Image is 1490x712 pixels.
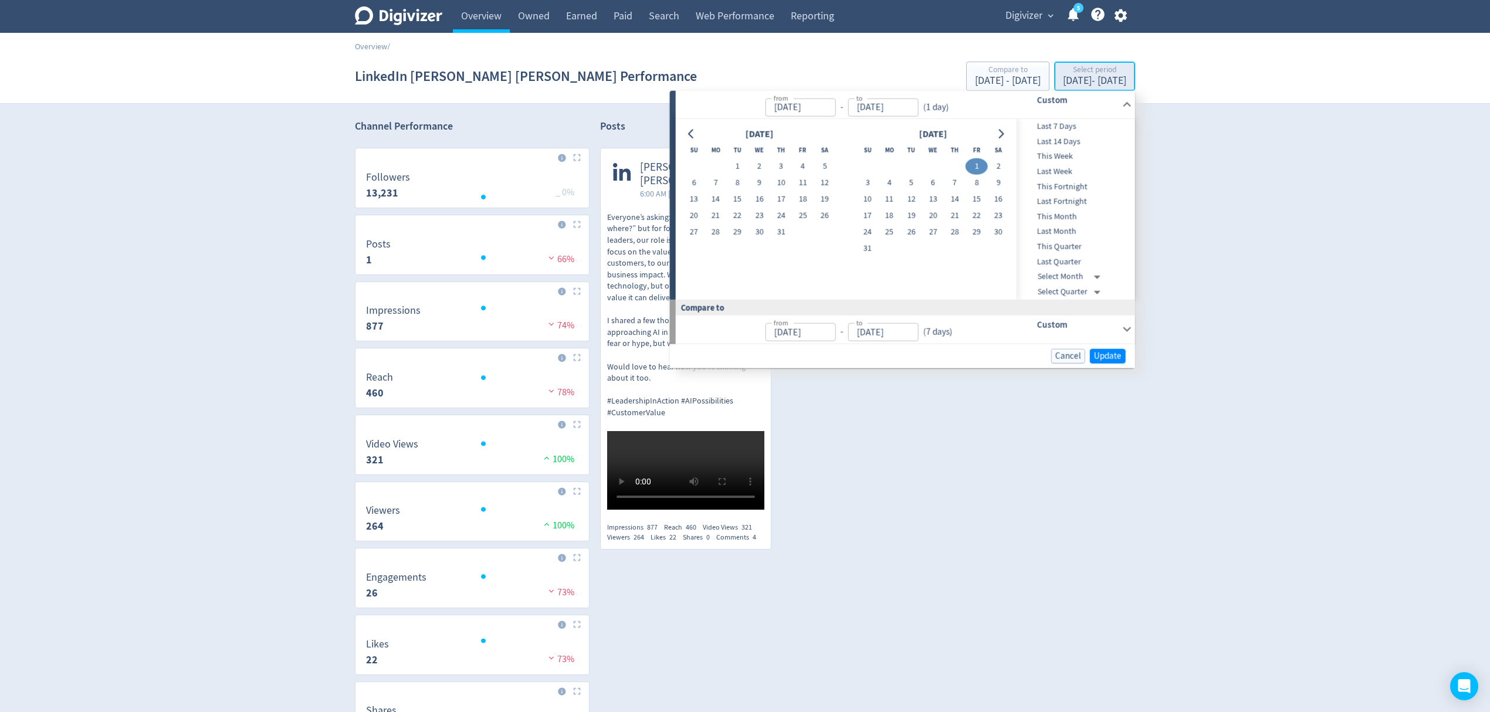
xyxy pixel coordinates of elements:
[814,175,835,191] button: 12
[749,175,770,191] button: 9
[770,224,792,240] button: 31
[366,571,426,584] dt: Engagements
[355,57,697,95] h1: LinkedIn [PERSON_NAME] [PERSON_NAME] Performance
[900,142,922,158] th: Tuesday
[355,41,387,52] a: Overview
[749,142,770,158] th: Wednesday
[1017,180,1133,193] span: This Fortnight
[1051,348,1085,363] button: Cancel
[683,224,705,240] button: 27
[360,572,584,603] svg: Engagements 26
[727,191,749,208] button: 15
[966,175,987,191] button: 8
[360,639,584,670] svg: Likes 22
[944,191,966,208] button: 14
[944,224,966,240] button: 28
[1090,348,1126,363] button: Update
[1017,239,1133,255] div: This Quarter
[1017,179,1133,194] div: This Fortnight
[879,224,900,240] button: 25
[770,175,792,191] button: 10
[792,142,814,158] th: Friday
[366,253,372,267] strong: 1
[987,158,1009,175] button: 2
[1074,3,1083,13] a: 5
[366,386,384,400] strong: 460
[1017,240,1133,253] span: This Quarter
[987,142,1009,158] th: Saturday
[975,76,1041,86] div: [DATE] - [DATE]
[749,191,770,208] button: 16
[1001,6,1056,25] button: Digivizer
[1017,120,1133,133] span: Last 7 Days
[669,533,676,542] span: 22
[879,175,900,191] button: 4
[814,142,835,158] th: Saturday
[727,175,749,191] button: 8
[773,318,788,328] label: from
[683,533,716,543] div: Shares
[705,191,726,208] button: 14
[1005,6,1042,25] span: Digivizer
[1450,672,1478,700] div: Open Intercom Messenger
[1037,93,1117,107] h6: Custom
[360,172,584,203] svg: Followers 13,231
[705,224,726,240] button: 28
[366,638,389,651] dt: Likes
[856,318,862,328] label: to
[879,208,900,224] button: 18
[987,224,1009,240] button: 30
[676,316,1135,344] div: from-to(7 days)Custom
[770,158,792,175] button: 3
[835,100,848,114] div: -
[607,533,651,543] div: Viewers
[1017,150,1133,163] span: This Week
[792,191,814,208] button: 18
[573,687,581,695] img: Placeholder
[573,287,581,295] img: Placeholder
[541,520,553,528] img: positive-performance.svg
[922,224,944,240] button: 27
[360,239,584,270] svg: Posts 1
[922,191,944,208] button: 13
[966,62,1049,91] button: Compare to[DATE] - [DATE]
[915,126,950,142] div: [DATE]
[676,91,1135,119] div: from-to(1 day)Custom
[975,66,1041,76] div: Compare to
[640,161,758,188] span: [PERSON_NAME] [PERSON_NAME]
[835,326,848,339] div: -
[1017,119,1133,134] div: Last 7 Days
[1017,255,1133,268] span: Last Quarter
[1038,284,1105,300] div: Select Quarter
[1017,194,1133,209] div: Last Fortnight
[1017,254,1133,269] div: Last Quarter
[753,533,756,542] span: 4
[366,304,421,317] dt: Impressions
[944,142,966,158] th: Thursday
[987,191,1009,208] button: 16
[683,175,705,191] button: 6
[683,126,700,142] button: Go to previous month
[360,305,584,336] svg: Impressions 877
[366,238,391,251] dt: Posts
[749,224,770,240] button: 30
[814,208,835,224] button: 26
[1017,211,1133,223] span: This Month
[541,453,553,462] img: positive-performance.svg
[741,126,777,142] div: [DATE]
[966,158,987,175] button: 1
[546,386,557,395] img: negative-performance.svg
[676,119,1135,300] div: from-to(1 day)Custom
[814,191,835,208] button: 19
[727,142,749,158] th: Tuesday
[546,320,574,331] span: 74%
[770,208,792,224] button: 24
[705,142,726,158] th: Monday
[814,158,835,175] button: 5
[703,523,758,533] div: Video Views
[686,523,696,532] span: 460
[670,300,1135,316] div: Compare to
[546,586,557,595] img: negative-performance.svg
[705,208,726,224] button: 21
[900,224,922,240] button: 26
